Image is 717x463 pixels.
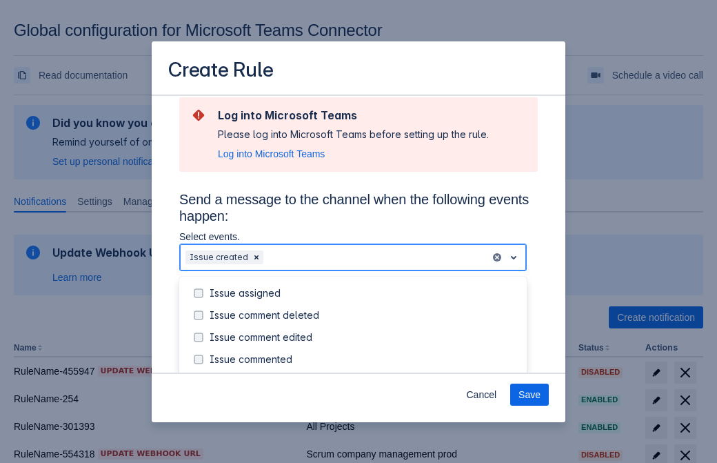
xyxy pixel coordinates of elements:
[518,384,541,406] span: Save
[458,384,505,406] button: Cancel
[210,331,518,344] div: Issue comment edited
[168,58,274,85] h3: Create Rule
[466,384,496,406] span: Cancel
[210,286,518,300] div: Issue assigned
[218,108,489,122] h2: Log into Microsoft Teams
[492,252,503,263] button: clear
[250,250,263,264] div: Remove Issue created
[210,353,518,366] div: Issue commented
[218,147,325,161] button: Log into Microsoft Teams
[210,308,518,322] div: Issue comment deleted
[152,95,565,374] div: Scrollable content
[185,250,250,264] div: Issue created
[505,249,522,266] span: open
[510,384,549,406] button: Save
[218,128,489,141] div: Please log into Microsoft Teams before setting up the rule.
[190,107,207,124] span: error
[179,191,538,230] h3: Send a message to the channel when the following events happen:
[251,252,262,263] span: Clear
[179,230,527,244] p: Select events.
